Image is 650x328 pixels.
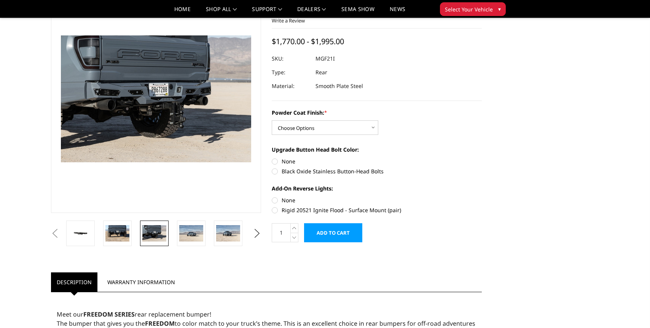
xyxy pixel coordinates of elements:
[498,5,501,13] span: ▾
[445,5,493,13] span: Select Your Vehicle
[272,184,482,192] label: Add-On Reverse Lights:
[272,146,482,154] label: Upgrade Button Head Bolt Color:
[105,225,129,241] img: 2021-2025 Ford Raptor - Freedom Series - Rear Bumper
[272,157,482,165] label: None
[272,17,305,24] a: Write a Review
[179,225,203,241] img: 2021-2025 Ford Raptor - Freedom Series - Rear Bumper
[272,52,310,66] dt: SKU:
[272,66,310,79] dt: Type:
[142,225,166,241] img: 2021-2025 Ford Raptor - Freedom Series - Rear Bumper
[174,6,191,18] a: Home
[272,109,482,117] label: Powder Coat Finish:
[440,2,506,16] button: Select Your Vehicle
[315,79,363,93] dd: Smooth Plate Steel
[252,228,263,239] button: Next
[83,310,135,318] strong: FREEDOM SERIES
[145,319,175,328] strong: FREEDOM
[272,79,310,93] dt: Material:
[304,223,362,242] input: Add to Cart
[315,52,335,66] dd: MGF21I
[216,225,240,241] img: 2021-2025 Ford Raptor - Freedom Series - Rear Bumper
[272,206,482,214] label: Rigid 20521 Ignite Flood - Surface Mount (pair)
[272,196,482,204] label: None
[272,167,482,175] label: Black Oxide Stainless Button-Head Bolts
[206,6,237,18] a: shop all
[341,6,374,18] a: SEMA Show
[49,228,61,239] button: Previous
[252,6,282,18] a: Support
[102,272,181,292] a: Warranty Information
[272,36,344,46] span: $1,770.00 - $1,995.00
[297,6,326,18] a: Dealers
[315,66,327,79] dd: Rear
[51,272,97,292] a: Description
[57,310,211,318] span: Meet our rear replacement bumper!
[390,6,405,18] a: News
